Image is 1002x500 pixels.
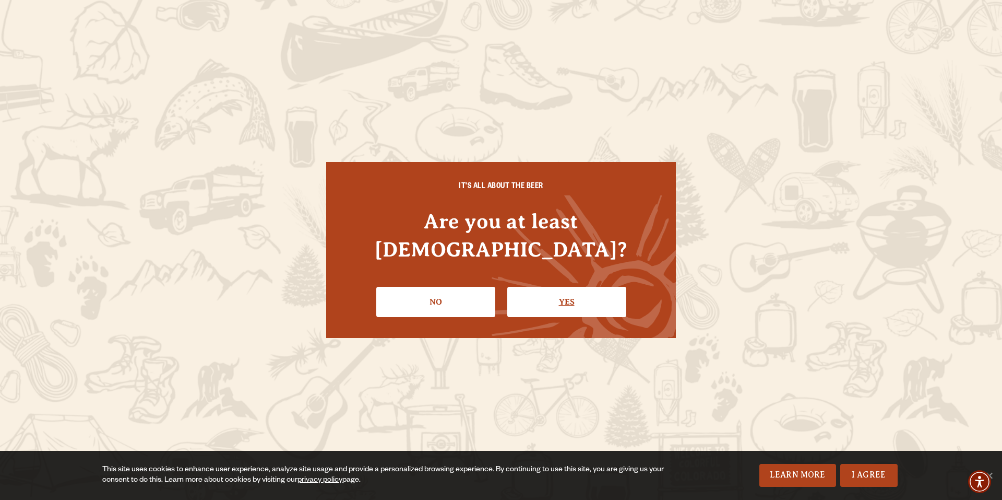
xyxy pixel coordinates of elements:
[507,287,626,317] a: Confirm I'm 21 or older
[840,464,898,487] a: I Agree
[102,465,672,486] div: This site uses cookies to enhance user experience, analyze site usage and provide a personalized ...
[759,464,836,487] a: Learn More
[968,470,991,493] div: Accessibility Menu
[297,476,342,485] a: privacy policy
[376,287,495,317] a: No
[347,183,655,192] h6: IT'S ALL ABOUT THE BEER
[347,207,655,263] h4: Are you at least [DEMOGRAPHIC_DATA]?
